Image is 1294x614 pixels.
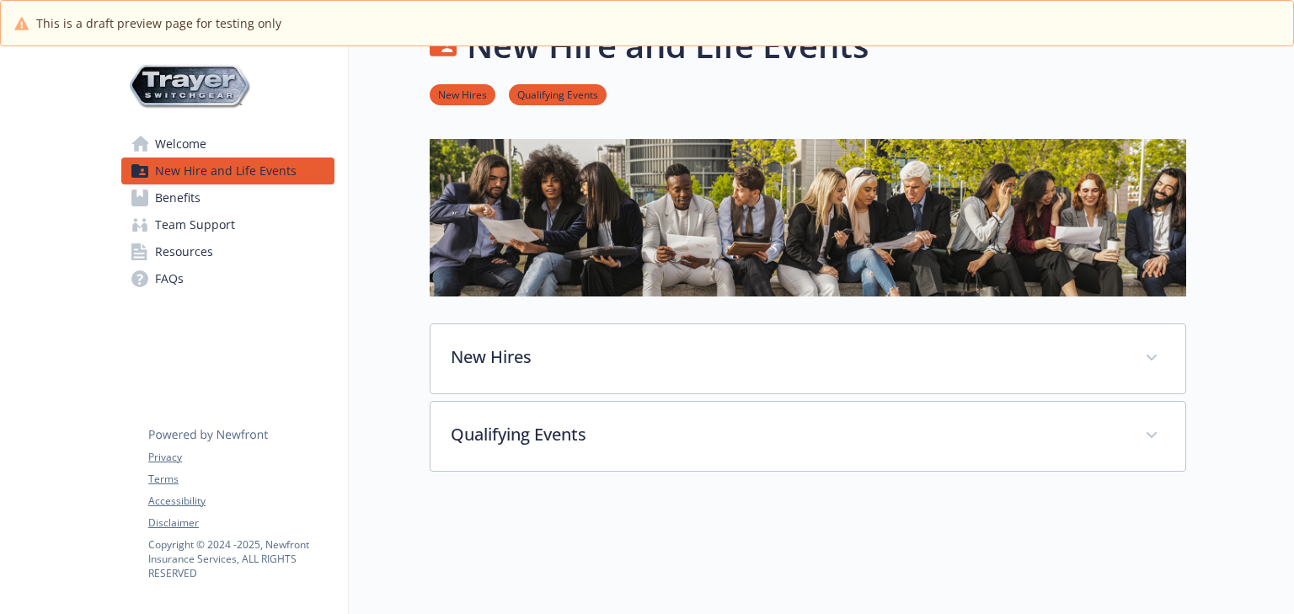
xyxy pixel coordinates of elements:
span: FAQs [155,265,184,292]
a: Welcome [121,131,334,158]
a: Benefits [121,184,334,211]
a: Terms [148,472,334,487]
div: New Hires [430,324,1185,393]
a: Disclaimer [148,515,334,531]
div: Qualifying Events [430,402,1185,471]
p: Copyright © 2024 - 2025 , Newfront Insurance Services, ALL RIGHTS RESERVED [148,537,334,580]
a: Privacy [148,450,334,465]
a: Accessibility [148,494,334,509]
span: This is a draft preview page for testing only [36,14,281,32]
a: Team Support [121,211,334,238]
span: New Hire and Life Events [155,158,297,184]
span: Benefits [155,184,201,211]
a: New Hire and Life Events [121,158,334,184]
span: Welcome [155,131,206,158]
p: Qualifying Events [451,422,1125,447]
span: Team Support [155,211,235,238]
a: Qualifying Events [509,86,607,102]
img: new hire page banner [430,139,1186,296]
p: New Hires [451,344,1125,370]
a: New Hires [430,86,495,102]
span: Resources [155,238,213,265]
a: FAQs [121,265,334,292]
a: Resources [121,238,334,265]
